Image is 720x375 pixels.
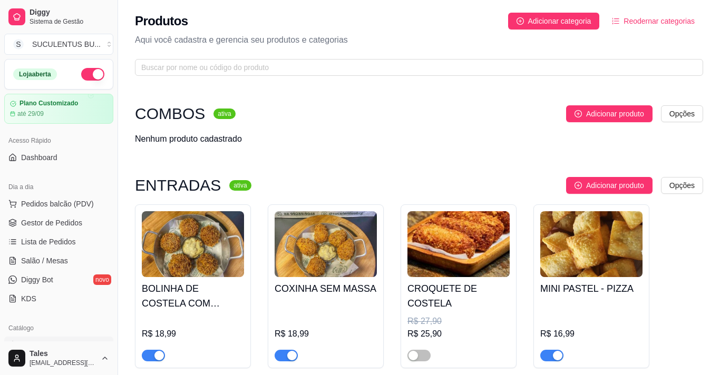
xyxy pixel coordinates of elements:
button: Adicionar categoria [508,13,600,29]
h3: COMBOS [135,107,205,120]
span: ordered-list [612,17,619,25]
span: plus-circle [575,182,582,189]
span: [EMAIL_ADDRESS][DOMAIN_NAME] [30,359,96,367]
a: DiggySistema de Gestão [4,4,113,29]
span: Adicionar produto [586,108,644,120]
a: Produtos [4,337,113,353]
span: Opções [669,108,695,120]
span: Opções [669,180,695,191]
article: até 29/09 [17,110,44,118]
span: S [13,39,24,50]
span: Produtos [21,340,51,350]
div: Dia a dia [4,179,113,195]
span: Dashboard [21,152,57,163]
div: Nenhum produto cadastrado [135,133,242,145]
button: Tales[EMAIL_ADDRESS][DOMAIN_NAME] [4,346,113,371]
span: Diggy Bot [21,274,53,285]
div: Catálogo [4,320,113,337]
p: Aqui você cadastra e gerencia seu produtos e categorias [135,34,703,46]
button: Adicionar produto [566,105,653,122]
button: Alterar Status [81,68,104,81]
a: Diggy Botnovo [4,271,113,288]
sup: ativa [229,180,251,191]
div: R$ 18,99 [275,328,377,340]
a: Plano Customizadoaté 29/09 [4,94,113,124]
span: Sistema de Gestão [30,17,109,26]
span: plus-circle [575,110,582,117]
span: Pedidos balcão (PDV) [21,199,94,209]
sup: ativa [213,108,235,119]
div: Acesso Rápido [4,132,113,149]
a: Lista de Pedidos [4,233,113,250]
h4: MINI PASTEL - PIZZA [540,281,643,296]
img: product-image [275,211,377,277]
span: Adicionar categoria [528,15,591,27]
div: Loja aberta [13,68,57,80]
h3: ENTRADAS [135,179,221,192]
img: product-image [407,211,510,277]
div: R$ 18,99 [142,328,244,340]
button: Opções [661,177,703,194]
span: Adicionar produto [586,180,644,191]
a: Dashboard [4,149,113,166]
img: product-image [540,211,643,277]
input: Buscar por nome ou código do produto [141,62,688,73]
button: Opções [661,105,703,122]
span: Tales [30,349,96,359]
a: Salão / Mesas [4,252,113,269]
a: Gestor de Pedidos [4,214,113,231]
span: plus-circle [517,17,524,25]
h4: BOLINHA DE COSTELA COM CREME CHEESE [142,281,244,311]
div: R$ 27,90 [407,315,510,328]
h2: Produtos [135,13,188,29]
span: Reodernar categorias [624,15,695,27]
div: SUCULENTUS BU ... [32,39,101,50]
h4: CROQUETE DE COSTELA [407,281,510,311]
button: Adicionar produto [566,177,653,194]
span: Gestor de Pedidos [21,218,82,228]
div: R$ 25,90 [407,328,510,340]
article: Plano Customizado [20,100,78,107]
button: Pedidos balcão (PDV) [4,195,113,212]
span: Diggy [30,8,109,17]
span: Salão / Mesas [21,255,68,266]
button: Reodernar categorias [604,13,703,29]
button: Select a team [4,34,113,55]
a: KDS [4,290,113,307]
img: product-image [142,211,244,277]
h4: COXINHA SEM MASSA [275,281,377,296]
span: Lista de Pedidos [21,236,76,247]
span: KDS [21,293,36,304]
div: R$ 16,99 [540,328,643,340]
